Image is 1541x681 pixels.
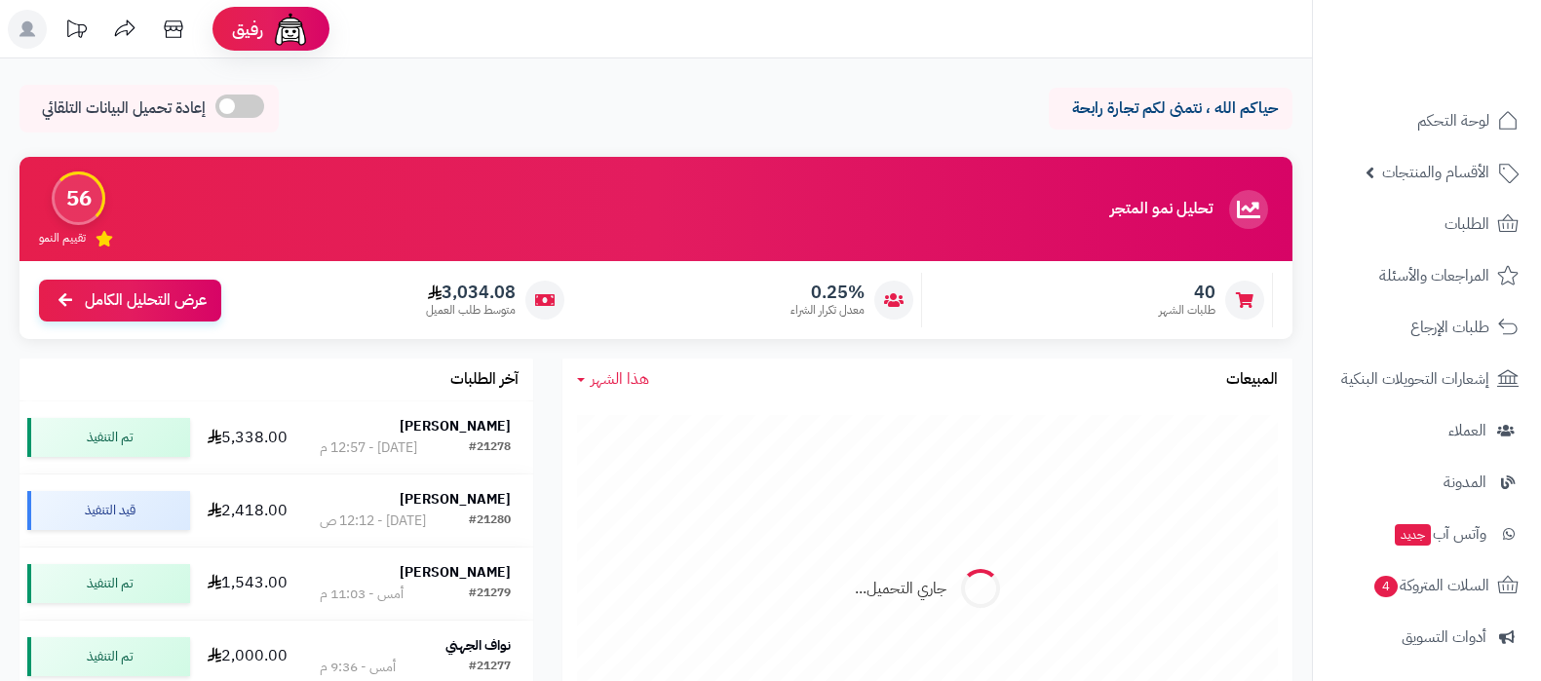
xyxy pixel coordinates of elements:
span: وآتس آب [1393,520,1486,548]
a: إشعارات التحويلات البنكية [1325,356,1529,402]
div: قيد التنفيذ [27,491,190,530]
a: تحديثات المنصة [52,10,100,54]
div: أمس - 9:36 م [320,658,396,677]
a: العملاء [1325,407,1529,454]
div: أمس - 11:03 م [320,585,404,604]
div: [DATE] - 12:12 ص [320,511,426,531]
td: 2,418.00 [198,474,297,547]
a: الطلبات [1325,201,1529,247]
a: لوحة التحكم [1325,97,1529,144]
span: لوحة التحكم [1417,107,1489,134]
span: عرض التحليل الكامل [85,289,207,312]
div: [DATE] - 12:57 م [320,438,417,458]
div: جاري التحميل... [855,578,946,600]
span: السلات المتروكة [1372,572,1489,599]
span: 40 [1159,282,1215,303]
div: #21280 [469,511,511,531]
span: العملاء [1448,417,1486,444]
span: إعادة تحميل البيانات التلقائي [42,97,206,120]
div: تم التنفيذ [27,564,190,603]
span: متوسط طلب العميل [426,302,516,319]
strong: [PERSON_NAME] [400,562,511,583]
span: طلبات الشهر [1159,302,1215,319]
span: جديد [1395,524,1431,546]
span: 4 [1374,576,1398,597]
a: أدوات التسويق [1325,614,1529,661]
strong: نواف الجهني [445,635,511,656]
span: تقييم النمو [39,230,86,246]
span: هذا الشهر [591,367,649,391]
span: الطلبات [1445,210,1489,238]
span: 3,034.08 [426,282,516,303]
span: المراجعات والأسئلة [1379,262,1489,289]
span: المدونة [1444,469,1486,496]
a: المدونة [1325,459,1529,506]
img: ai-face.png [271,10,310,49]
a: السلات المتروكة4 [1325,562,1529,609]
h3: تحليل نمو المتجر [1110,201,1213,218]
span: 0.25% [790,282,865,303]
div: #21277 [469,658,511,677]
span: أدوات التسويق [1402,624,1486,651]
span: إشعارات التحويلات البنكية [1341,365,1489,393]
span: رفيق [232,18,263,41]
strong: [PERSON_NAME] [400,416,511,436]
a: عرض التحليل الكامل [39,280,221,322]
div: #21278 [469,438,511,458]
div: تم التنفيذ [27,637,190,676]
h3: المبيعات [1226,371,1278,389]
a: طلبات الإرجاع [1325,304,1529,351]
div: تم التنفيذ [27,418,190,457]
a: المراجعات والأسئلة [1325,252,1529,299]
td: 5,338.00 [198,401,297,473]
td: 1,543.00 [198,548,297,620]
strong: [PERSON_NAME] [400,489,511,510]
p: حياكم الله ، نتمنى لكم تجارة رابحة [1063,97,1278,120]
a: هذا الشهر [577,368,649,391]
div: #21279 [469,585,511,604]
a: وآتس آبجديد [1325,511,1529,557]
span: الأقسام والمنتجات [1382,159,1489,186]
span: معدل تكرار الشراء [790,302,865,319]
h3: آخر الطلبات [450,371,519,389]
span: طلبات الإرجاع [1410,314,1489,341]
